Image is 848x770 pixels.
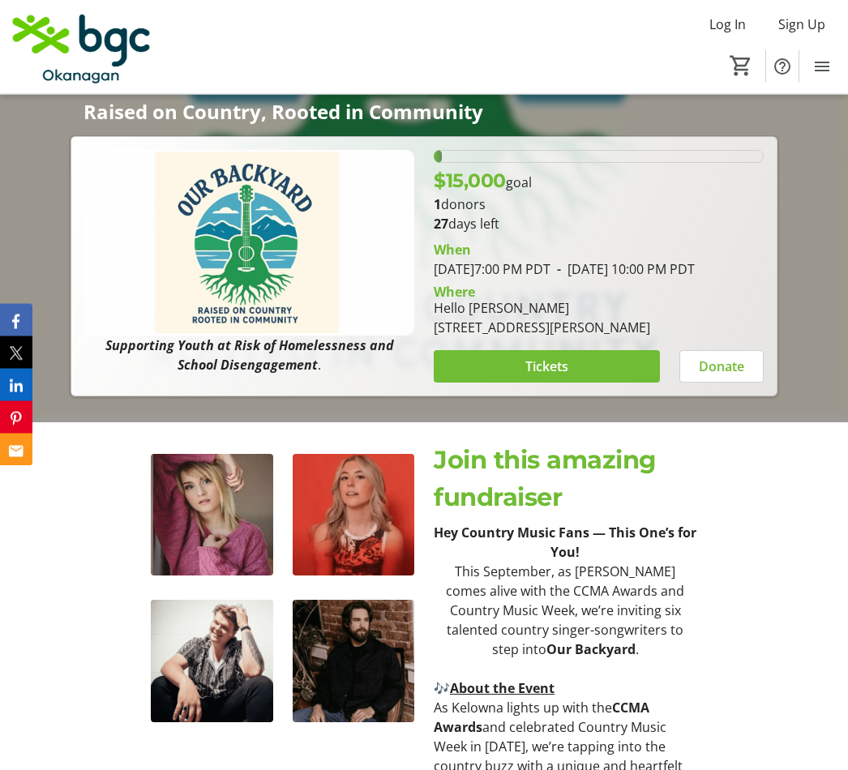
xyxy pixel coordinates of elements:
button: Donate [679,351,764,383]
u: About the Event [450,680,555,698]
div: Hello [PERSON_NAME] [434,299,650,319]
span: Donate [699,357,744,377]
img: undefined [293,601,414,722]
button: Tickets [434,351,660,383]
p: This September, as [PERSON_NAME] comes alive with the CCMA Awards and Country Music Week, we’re i... [434,563,697,660]
span: 27 [434,216,448,233]
button: Cart [726,51,756,80]
p: . [84,336,414,375]
span: [DATE] 7:00 PM PDT [434,261,550,279]
img: undefined [151,455,272,576]
span: [DATE] 10:00 PM PDT [550,261,695,279]
p: Join this amazing fundraiser [434,443,697,517]
strong: Our Backyard [546,641,636,659]
img: undefined [293,455,414,576]
button: Menu [806,50,838,83]
strong: 🎶 [434,680,555,698]
strong: Hey Country Music Fans — This One’s for You! [434,524,696,562]
button: Sign Up [765,11,838,37]
button: Help [766,50,799,83]
span: Tickets [525,357,568,377]
b: 1 [434,196,441,214]
img: undefined [151,601,272,722]
div: [STREET_ADDRESS][PERSON_NAME] [434,319,650,338]
em: Supporting Youth at Risk of Homelessness and School Disengagement [105,337,394,374]
div: When [434,241,471,260]
div: Where [434,286,475,299]
span: - [550,261,567,279]
span: Sign Up [778,15,825,34]
p: days left [434,215,764,234]
span: $15,000 [434,169,506,193]
strong: CCMA Awards [434,699,649,737]
span: Log In [709,15,746,34]
button: Log In [696,11,759,37]
img: BGC Okanagan's Logo [10,6,154,88]
p: donors [434,195,764,215]
img: Campaign CTA Media Photo [84,151,414,336]
p: goal [434,167,532,195]
div: 2.3393333333333333% of fundraising goal reached [434,151,764,164]
p: Raised on Country, Rooted in Community [84,102,764,123]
